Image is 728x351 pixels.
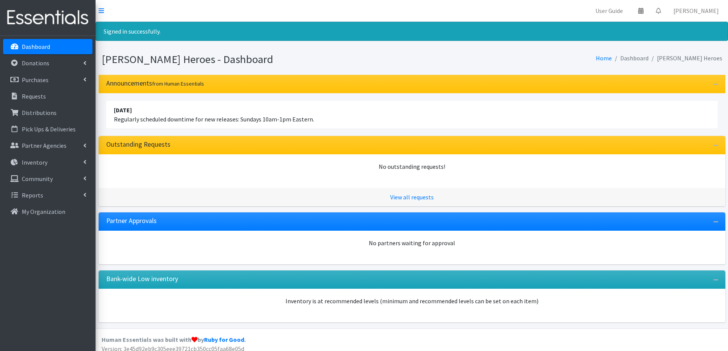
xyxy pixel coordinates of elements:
[22,125,76,133] p: Pick Ups & Deliveries
[102,336,246,343] strong: Human Essentials was built with by .
[3,155,92,170] a: Inventory
[114,106,132,114] strong: [DATE]
[102,53,409,66] h1: [PERSON_NAME] Heroes - Dashboard
[667,3,725,18] a: [PERSON_NAME]
[3,171,92,186] a: Community
[106,238,718,247] div: No partners waiting for approval
[96,22,728,41] div: Signed in successfully.
[22,159,47,166] p: Inventory
[22,43,50,50] p: Dashboard
[22,109,57,116] p: Distributions
[3,204,92,219] a: My Organization
[3,121,92,137] a: Pick Ups & Deliveries
[3,105,92,120] a: Distributions
[3,39,92,54] a: Dashboard
[612,53,649,64] li: Dashboard
[106,101,718,128] li: Regularly scheduled downtime for new releases: Sundays 10am-1pm Eastern.
[22,59,49,67] p: Donations
[22,191,43,199] p: Reports
[106,162,718,171] div: No outstanding requests!
[3,89,92,104] a: Requests
[204,336,244,343] a: Ruby for Good
[3,72,92,87] a: Purchases
[3,5,92,31] img: HumanEssentials
[22,208,65,215] p: My Organization
[649,53,722,64] li: [PERSON_NAME] Heroes
[3,188,92,203] a: Reports
[22,142,66,149] p: Partner Agencies
[106,79,204,87] h3: Announcements
[152,80,204,87] small: from Human Essentials
[106,217,157,225] h3: Partner Approvals
[22,76,49,84] p: Purchases
[596,54,612,62] a: Home
[22,92,46,100] p: Requests
[3,55,92,71] a: Donations
[22,175,53,183] p: Community
[589,3,629,18] a: User Guide
[390,193,434,201] a: View all requests
[106,141,170,149] h3: Outstanding Requests
[3,138,92,153] a: Partner Agencies
[106,275,178,283] h3: Bank-wide Low inventory
[106,296,718,306] p: Inventory is at recommended levels (minimum and recommended levels can be set on each item)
